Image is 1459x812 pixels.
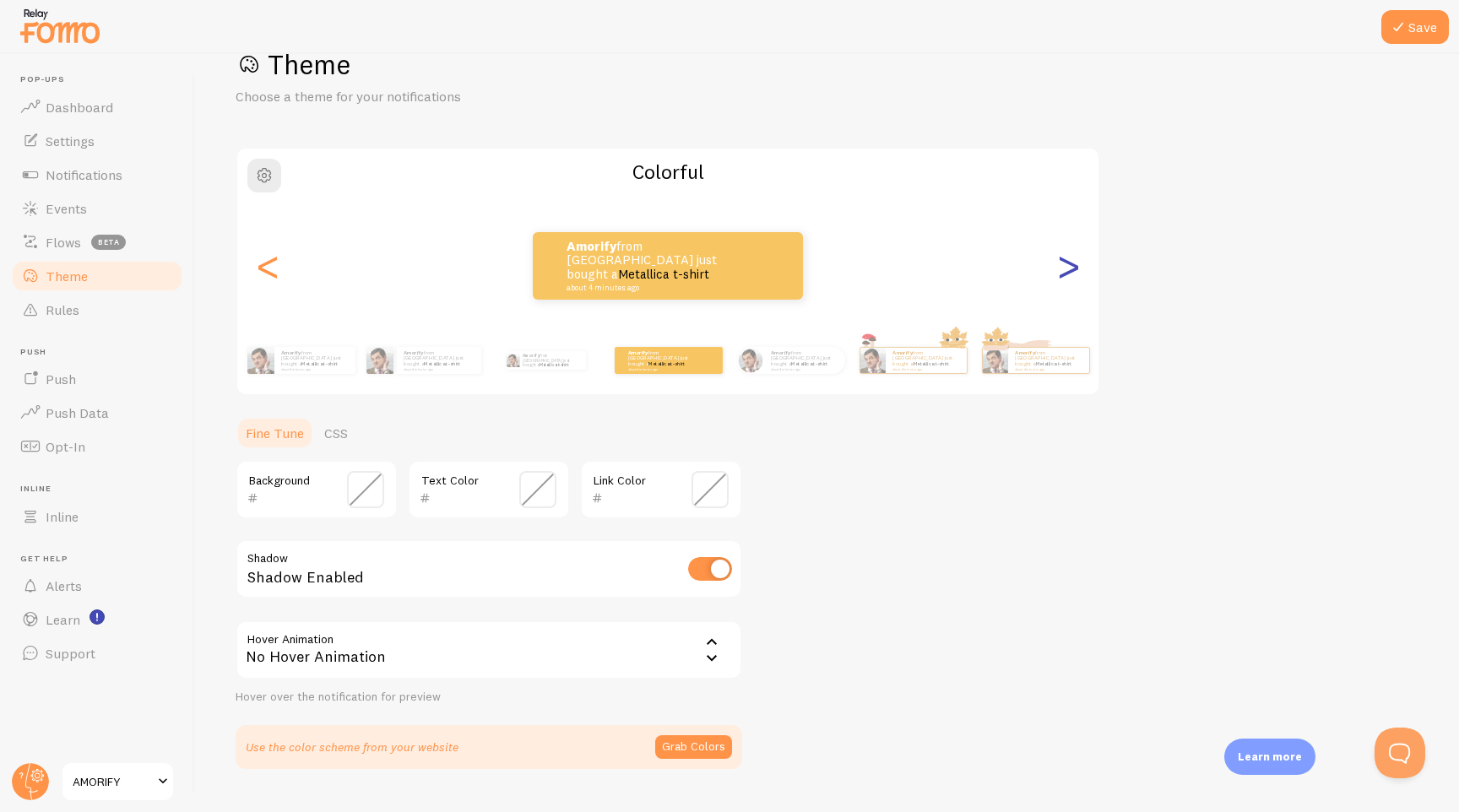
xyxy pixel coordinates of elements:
p: from [GEOGRAPHIC_DATA] just bought a [892,349,960,371]
p: from [GEOGRAPHIC_DATA] just bought a [281,349,349,371]
svg: <p>Watch New Feature Tutorials!</p> [89,609,105,625]
p: from [GEOGRAPHIC_DATA] just bought a [567,240,735,292]
strong: Amorify [628,349,648,356]
small: about 4 minutes ago [628,367,694,371]
span: Pop-ups [20,74,184,85]
a: Dashboard [10,90,184,124]
a: Metallica t-shirt [540,362,568,367]
p: from [GEOGRAPHIC_DATA] just bought a [771,349,838,371]
small: about 4 minutes ago [567,284,730,292]
img: Fomo [860,348,885,373]
p: from [GEOGRAPHIC_DATA] just bought a [523,351,579,370]
span: Inline [20,484,184,495]
small: about 4 minutes ago [892,367,958,371]
small: about 4 minutes ago [1015,367,1081,371]
a: Metallica t-shirt [1035,360,1071,367]
span: Push [20,347,184,358]
span: Support [46,645,95,662]
iframe: Help Scout Beacon - Open [1375,728,1425,778]
span: Inline [46,508,79,525]
a: Support [10,636,184,670]
a: Push [10,362,184,396]
span: Rules [46,301,79,318]
a: Flows beta [10,225,184,259]
p: Use the color scheme from your website [246,739,458,755]
small: about 4 minutes ago [771,367,837,371]
span: AMORIFY [73,771,153,792]
span: Get Help [20,554,184,565]
span: Events [46,200,87,217]
a: Fine Tune [236,416,314,450]
a: Push Data [10,396,184,430]
a: Theme [10,259,184,293]
p: Learn more [1238,749,1302,765]
p: Choose a theme for your notifications [236,87,641,106]
a: Opt-In [10,430,184,463]
small: about 4 minutes ago [281,367,347,371]
img: Fomo [506,354,519,367]
small: about 4 minutes ago [404,367,473,371]
a: Metallica t-shirt [618,266,709,282]
strong: Amorify [892,349,913,356]
span: Notifications [46,166,122,183]
p: from [GEOGRAPHIC_DATA] just bought a [628,349,696,371]
a: Events [10,192,184,225]
span: Flows [46,234,81,251]
a: CSS [314,416,358,450]
strong: Amorify [771,349,791,356]
a: Learn [10,603,184,636]
div: Hover over the notification for preview [236,690,742,705]
a: Metallica t-shirt [913,360,949,367]
span: Push [46,371,76,387]
div: Learn more [1224,739,1315,775]
a: Metallica t-shirt [648,360,685,367]
span: Settings [46,133,95,149]
img: Fomo [738,348,762,372]
a: Metallica t-shirt [424,360,460,367]
a: Rules [10,293,184,327]
a: Metallica t-shirt [301,360,338,367]
div: Previous slide [258,205,278,327]
a: Notifications [10,158,184,192]
div: No Hover Animation [236,620,742,679]
div: Next slide [1058,205,1078,327]
strong: Amorify [404,349,424,356]
a: Alerts [10,569,184,603]
span: beta [91,235,126,250]
span: Learn [46,611,80,628]
h2: Colorful [237,159,1098,185]
h1: Theme [236,47,1418,82]
a: Settings [10,124,184,158]
img: Fomo [366,347,393,374]
span: Opt-In [46,438,85,455]
p: from [GEOGRAPHIC_DATA] just bought a [1015,349,1082,371]
span: Dashboard [46,99,113,116]
img: fomo-relay-logo-orange.svg [18,4,102,47]
a: Inline [10,500,184,533]
div: Shadow Enabled [236,539,742,601]
strong: Amorify [1015,349,1035,356]
span: Alerts [46,577,82,594]
img: Fomo [247,347,274,374]
a: Metallica t-shirt [791,360,827,367]
span: Push Data [46,404,109,421]
span: Theme [46,268,88,284]
strong: Amorify [281,349,301,356]
img: Fomo [982,348,1007,373]
a: AMORIFY [61,761,175,802]
button: Grab Colors [655,735,732,759]
p: from [GEOGRAPHIC_DATA] just bought a [404,349,475,371]
strong: Amorify [523,353,540,358]
strong: Amorify [567,238,616,254]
